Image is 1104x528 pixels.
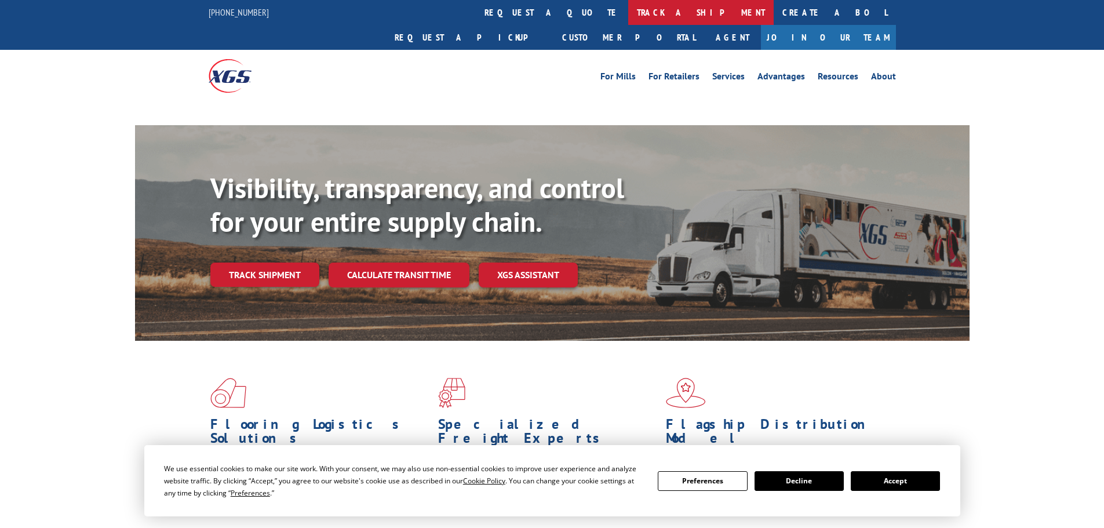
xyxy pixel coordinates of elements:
[329,263,469,287] a: Calculate transit time
[438,378,465,408] img: xgs-icon-focused-on-flooring-red
[210,417,429,451] h1: Flooring Logistics Solutions
[704,25,761,50] a: Agent
[851,471,940,491] button: Accept
[666,417,885,451] h1: Flagship Distribution Model
[658,471,747,491] button: Preferences
[438,417,657,451] h1: Specialized Freight Experts
[600,72,636,85] a: For Mills
[648,72,699,85] a: For Retailers
[210,378,246,408] img: xgs-icon-total-supply-chain-intelligence-red
[818,72,858,85] a: Resources
[463,476,505,486] span: Cookie Policy
[386,25,553,50] a: Request a pickup
[553,25,704,50] a: Customer Portal
[761,25,896,50] a: Join Our Team
[231,488,270,498] span: Preferences
[871,72,896,85] a: About
[210,263,319,287] a: Track shipment
[144,445,960,516] div: Cookie Consent Prompt
[755,471,844,491] button: Decline
[712,72,745,85] a: Services
[666,378,706,408] img: xgs-icon-flagship-distribution-model-red
[479,263,578,287] a: XGS ASSISTANT
[209,6,269,18] a: [PHONE_NUMBER]
[164,463,644,499] div: We use essential cookies to make our site work. With your consent, we may also use non-essential ...
[757,72,805,85] a: Advantages
[210,170,624,239] b: Visibility, transparency, and control for your entire supply chain.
